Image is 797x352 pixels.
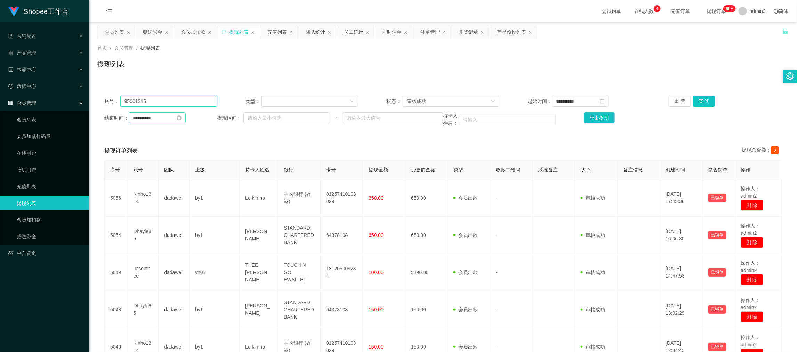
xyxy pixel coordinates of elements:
[128,217,159,254] td: Dhayle85
[278,291,321,328] td: STANDARD CHARTERED BANK
[453,344,478,350] span: 会员出款
[453,307,478,312] span: 会员出款
[114,45,134,51] span: 会员管理
[581,167,590,173] span: 状态
[442,30,446,34] i: 图标: close
[741,311,763,322] button: 删 除
[708,231,726,239] button: 已锁单
[245,98,261,105] span: 类型：
[110,167,120,173] span: 序号
[496,270,498,275] span: -
[190,217,240,254] td: by1
[243,112,330,123] input: 请输入最小值为
[267,25,287,39] div: 充值列表
[600,99,605,104] i: 图标: calendar
[104,114,129,122] span: 结束时间：
[327,30,331,34] i: 图标: close
[723,5,736,12] sup: 332
[343,112,443,123] input: 请输入最大值为
[229,25,249,39] div: 提现列表
[140,45,160,51] span: 提现列表
[110,45,111,51] span: /
[538,167,558,173] span: 系统备注
[97,59,125,69] h1: 提现列表
[105,217,128,254] td: 5054
[703,9,730,14] span: 提现订单
[321,217,363,254] td: 64378108
[321,254,363,291] td: 181205009234
[105,291,128,328] td: 5048
[581,195,605,201] span: 审核成功
[741,335,760,347] span: 操作人：admin2
[369,195,384,201] span: 650.00
[496,307,498,312] span: -
[365,30,370,34] i: 图标: close
[382,25,402,39] div: 即时注单
[8,34,13,39] i: 图标: form
[159,179,190,217] td: dadawei
[251,30,255,34] i: 图标: close
[8,100,36,106] span: 会员管理
[128,254,159,291] td: Jasonthee
[321,291,363,328] td: 64378108
[693,96,715,107] button: 查 询
[491,99,495,104] i: 图标: down
[278,179,321,217] td: 中國銀行 (香港)
[741,167,751,173] span: 操作
[369,167,388,173] span: 提现金额
[350,99,354,104] i: 图标: down
[17,230,83,243] a: 赠送彩金
[17,213,83,227] a: 会员加扣款
[222,30,226,34] i: 图标: sync
[190,179,240,217] td: by1
[387,98,403,105] span: 状态：
[405,179,448,217] td: 650.00
[581,232,605,238] span: 审核成功
[8,101,13,105] i: 图标: table
[159,217,190,254] td: dadawei
[17,163,83,177] a: 陪玩用户
[774,9,779,14] i: 图标: global
[453,167,463,173] span: 类型
[623,167,643,173] span: 备注信息
[669,96,691,107] button: 重 置
[105,254,128,291] td: 5049
[453,232,478,238] span: 会员出款
[105,25,124,39] div: 会员列表
[181,25,206,39] div: 会员加扣款
[134,167,143,173] span: 账号
[143,25,162,39] div: 赠送彩金
[453,195,478,201] span: 会员出款
[443,112,459,127] span: 持卡人姓名：
[584,112,615,123] button: 导出提现
[782,28,789,34] i: 图标: unlock
[667,9,693,14] span: 充值订单
[708,305,726,314] button: 已锁单
[742,146,782,155] div: 提现总金额：
[105,179,128,217] td: 5056
[741,186,760,199] span: 操作人：admin2
[159,291,190,328] td: dadawei
[741,274,763,285] button: 删 除
[240,254,278,291] td: THEE [PERSON_NAME]
[741,297,760,310] span: 操作人：admin2
[708,167,728,173] span: 是否锁单
[104,146,138,155] span: 提现订单列表
[369,344,384,350] span: 150.00
[159,254,190,291] td: dadawei
[786,72,794,80] i: 图标: setting
[128,179,159,217] td: Kinho1314
[17,179,83,193] a: 充值列表
[190,254,240,291] td: yn01
[8,50,13,55] i: 图标: appstore-o
[240,217,278,254] td: [PERSON_NAME]
[8,7,19,17] img: logo.9652507e.png
[741,223,760,236] span: 操作人：admin2
[631,9,657,14] span: 在线人数
[17,146,83,160] a: 在线用户
[660,179,703,217] td: [DATE] 17:45:38
[306,25,325,39] div: 团队统计
[369,307,384,312] span: 150.00
[240,291,278,328] td: [PERSON_NAME]
[17,196,83,210] a: 提现列表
